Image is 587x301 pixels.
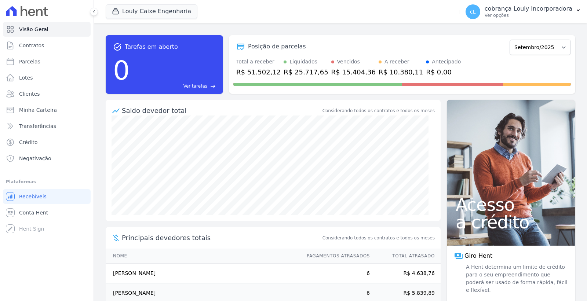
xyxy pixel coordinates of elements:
[3,87,91,101] a: Clientes
[19,139,38,146] span: Crédito
[6,177,88,186] div: Plataformas
[210,84,216,89] span: east
[19,209,48,216] span: Conta Hent
[300,264,370,283] td: 6
[464,252,492,260] span: Giro Hent
[470,9,476,14] span: cL
[432,58,461,66] div: Antecipado
[3,135,91,150] a: Crédito
[3,70,91,85] a: Lotes
[106,4,197,18] button: Louly Caixe Engenharia
[19,122,56,130] span: Transferências
[3,151,91,166] a: Negativação
[19,42,44,49] span: Contratos
[19,106,57,114] span: Minha Carteira
[331,67,376,77] div: R$ 15.404,36
[183,83,207,89] span: Ver tarefas
[125,43,178,51] span: Tarefas em aberto
[113,43,122,51] span: task_alt
[384,58,409,66] div: A receber
[19,193,47,200] span: Recebíveis
[370,249,441,264] th: Total Atrasado
[426,67,461,77] div: R$ 0,00
[3,22,91,37] a: Visão Geral
[133,83,216,89] a: Ver tarefas east
[236,58,281,66] div: Total a receber
[3,119,91,133] a: Transferências
[460,1,587,22] button: cL cobrança Louly Incorporadora Ver opções
[485,12,572,18] p: Ver opções
[19,26,48,33] span: Visão Geral
[3,54,91,69] a: Parcelas
[122,233,321,243] span: Principais devedores totais
[122,106,321,115] div: Saldo devedor total
[3,205,91,220] a: Conta Hent
[106,264,300,283] td: [PERSON_NAME]
[456,213,566,231] span: a crédito
[19,155,51,162] span: Negativação
[289,58,317,66] div: Liquidados
[464,263,568,294] span: A Hent determina um limite de crédito para o seu empreendimento que poderá ser usado de forma ráp...
[485,5,572,12] p: cobrança Louly Incorporadora
[19,74,33,81] span: Lotes
[322,107,435,114] div: Considerando todos os contratos e todos os meses
[370,264,441,283] td: R$ 4.638,76
[337,58,360,66] div: Vencidos
[236,67,281,77] div: R$ 51.502,12
[248,42,306,51] div: Posição de parcelas
[284,67,328,77] div: R$ 25.717,65
[19,90,40,98] span: Clientes
[19,58,40,65] span: Parcelas
[300,249,370,264] th: Pagamentos Atrasados
[113,51,130,89] div: 0
[379,67,423,77] div: R$ 10.380,11
[3,189,91,204] a: Recebíveis
[106,249,300,264] th: Nome
[322,235,435,241] span: Considerando todos os contratos e todos os meses
[3,38,91,53] a: Contratos
[3,103,91,117] a: Minha Carteira
[456,196,566,213] span: Acesso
